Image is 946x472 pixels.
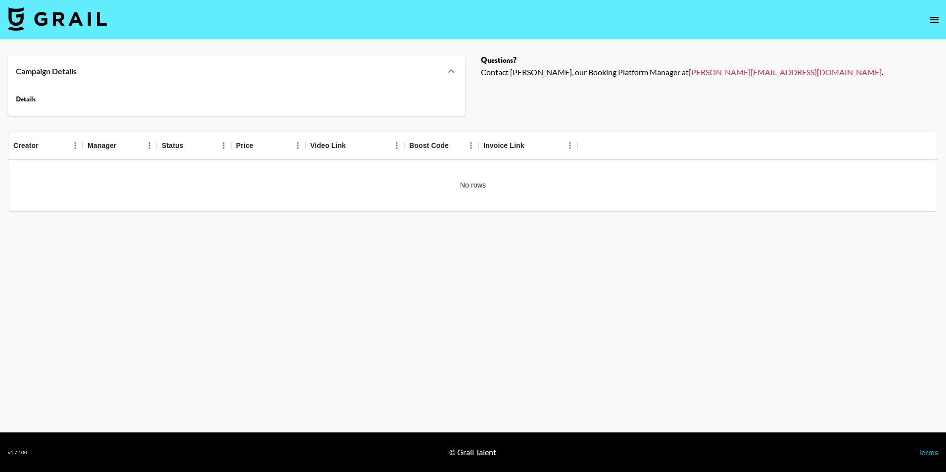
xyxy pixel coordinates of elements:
button: Menu [290,138,305,153]
div: © Grail Talent [449,447,496,457]
button: Sort [184,139,197,152]
div: Manager [83,132,157,159]
button: Sort [449,139,463,152]
div: Contact [PERSON_NAME], our Booking Platform Manager at . [481,67,938,77]
div: Questions? [481,55,938,65]
button: Menu [563,138,577,153]
div: No rows [8,160,938,211]
img: Grail Talent [8,7,107,31]
button: Sort [253,139,267,152]
iframe: Drift Widget Chat Controller [897,423,934,460]
div: v 1.7.100 [8,449,27,456]
div: Status [162,132,184,159]
button: open drawer [924,10,944,30]
button: Menu [68,138,83,153]
button: Menu [389,138,404,153]
button: Sort [346,139,360,152]
div: Status [157,132,231,159]
strong: Campaign Details [16,66,77,76]
a: [PERSON_NAME][EMAIL_ADDRESS][DOMAIN_NAME] [689,67,882,77]
button: Menu [216,138,231,153]
div: Creator [8,132,83,159]
div: Price [236,132,253,159]
div: Creator [13,132,39,159]
div: Manager [88,132,117,159]
div: Details [16,95,269,104]
button: Menu [142,138,157,153]
div: Price [231,132,305,159]
div: Boost Code [404,132,478,159]
button: Menu [464,138,478,153]
div: Boost Code [409,132,449,159]
button: Sort [524,139,538,152]
button: Sort [39,139,52,152]
div: Invoice Link [478,132,577,159]
div: Campaign Details [8,55,465,87]
div: Video Link [305,132,404,159]
button: Sort [117,139,131,152]
div: Video Link [310,132,346,159]
div: Invoice Link [483,132,524,159]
